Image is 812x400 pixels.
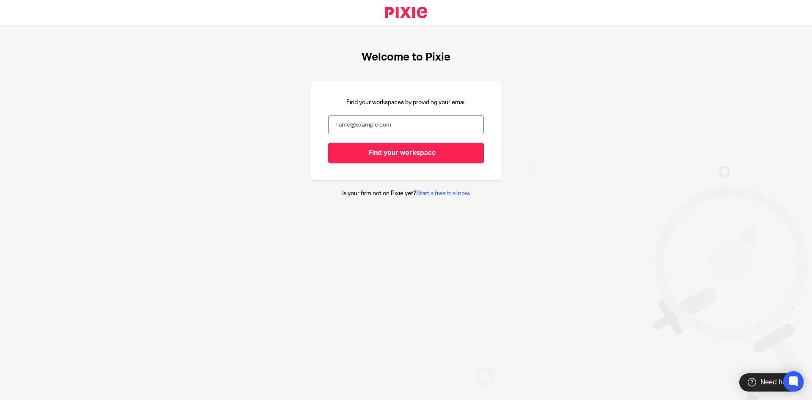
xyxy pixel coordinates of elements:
p: Is your firm not on Pixie yet? . [342,189,470,198]
a: Start a free trial now [416,190,469,196]
input: name@example.com [328,115,484,134]
div: Need help? [739,373,804,392]
h1: Welcome to Pixie [362,51,450,64]
input: Find your workspace → [328,143,484,163]
p: Find your workspaces by providing your email [346,98,466,107]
